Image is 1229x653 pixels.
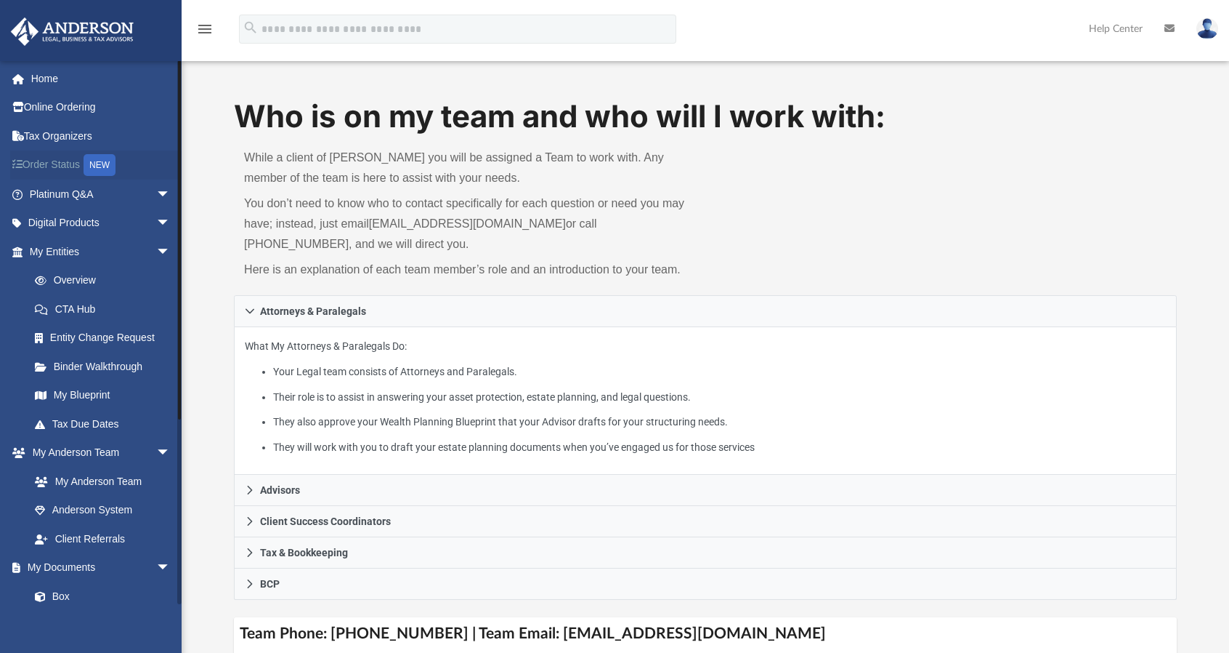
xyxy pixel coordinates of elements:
a: Order StatusNEW [10,151,192,180]
a: Home [10,64,192,93]
a: Overview [20,266,192,295]
span: Attorneys & Paralegals [260,306,366,316]
li: Their role is to assist in answering your asset protection, estate planning, and legal questions. [273,388,1166,406]
p: What My Attorneys & Paralegals Do: [245,337,1166,456]
a: CTA Hub [20,295,192,324]
h4: Team Phone: [PHONE_NUMBER] | Team Email: [EMAIL_ADDRESS][DOMAIN_NAME] [234,617,1177,650]
img: Anderson Advisors Platinum Portal [7,17,138,46]
div: Attorneys & Paralegals [234,327,1177,475]
a: My Entitiesarrow_drop_down [10,237,192,266]
a: Anderson System [20,496,185,525]
span: BCP [260,579,280,589]
a: Platinum Q&Aarrow_drop_down [10,180,192,209]
a: My Anderson Teamarrow_drop_down [10,438,185,468]
a: Tax & Bookkeeping [234,537,1177,569]
a: Client Referrals [20,524,185,553]
a: Box [20,582,178,611]
a: Attorneys & Paralegals [234,295,1177,327]
span: arrow_drop_down [156,438,185,468]
i: menu [196,20,214,38]
span: Tax & Bookkeeping [260,548,348,558]
a: Advisors [234,475,1177,506]
a: My Anderson Team [20,467,178,496]
li: Your Legal team consists of Attorneys and Paralegals. [273,363,1166,381]
span: Advisors [260,485,300,495]
p: While a client of [PERSON_NAME] you will be assigned a Team to work with. Any member of the team ... [244,148,695,188]
span: arrow_drop_down [156,553,185,583]
a: menu [196,28,214,38]
li: They also approve your Wealth Planning Blueprint that your Advisor drafts for your structuring ne... [273,413,1166,431]
a: Online Ordering [10,93,192,122]
a: Tax Due Dates [20,409,192,438]
img: User Pic [1196,18,1218,39]
p: You don’t need to know who to contact specifically for each question or need you may have; instea... [244,193,695,255]
p: Here is an explanation of each team member’s role and an introduction to your team. [244,260,695,280]
span: arrow_drop_down [156,180,185,209]
a: My Documentsarrow_drop_down [10,553,185,582]
div: NEW [84,154,115,176]
span: arrow_drop_down [156,209,185,239]
span: arrow_drop_down [156,237,185,267]
a: BCP [234,569,1177,600]
h1: Who is on my team and who will I work with: [234,95,1177,138]
i: search [243,20,259,36]
a: Binder Walkthrough [20,352,192,381]
a: My Blueprint [20,381,185,410]
a: Client Success Coordinators [234,506,1177,537]
li: They will work with you to draft your estate planning documents when you’ve engaged us for those ... [273,438,1166,457]
a: [EMAIL_ADDRESS][DOMAIN_NAME] [369,217,566,230]
span: Client Success Coordinators [260,516,391,526]
a: Digital Productsarrow_drop_down [10,209,192,238]
a: Tax Organizers [10,121,192,151]
a: Entity Change Request [20,324,192,353]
